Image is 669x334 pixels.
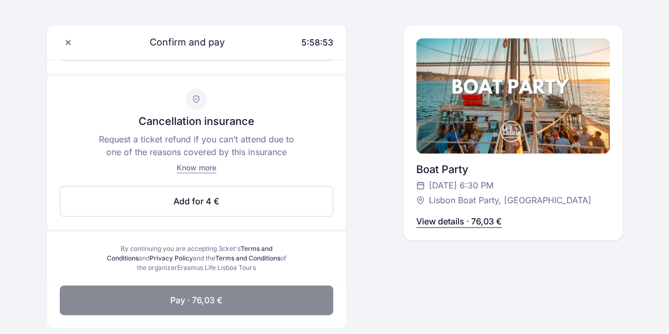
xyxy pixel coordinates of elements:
span: [DATE] 6:30 PM [429,179,493,192]
p: Request a ticket refund if you can’t attend due to one of the reasons covered by this insurance [95,133,298,158]
p: Cancellation insurance [139,114,254,129]
a: Terms and Conditions [215,254,280,262]
button: Pay · 76,03 € [60,285,334,315]
span: Lisbon Boat Party, [GEOGRAPHIC_DATA] [429,194,591,206]
span: Know more [177,163,216,172]
span: Erasmus Life Lisboa Tours [177,264,255,272]
span: Pay · 76,03 € [170,294,223,306]
div: By continuing you are accepting 3cket's and and the of the organizer [106,244,287,273]
span: Add for 4 € [173,195,219,207]
span: Confirm and pay [137,35,225,50]
p: View details · 76,03 € [416,215,502,228]
a: Privacy Policy [150,254,193,262]
button: Add for 4 € [60,186,334,216]
span: 5:58:53 [301,37,333,48]
div: Boat Party [416,162,609,177]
